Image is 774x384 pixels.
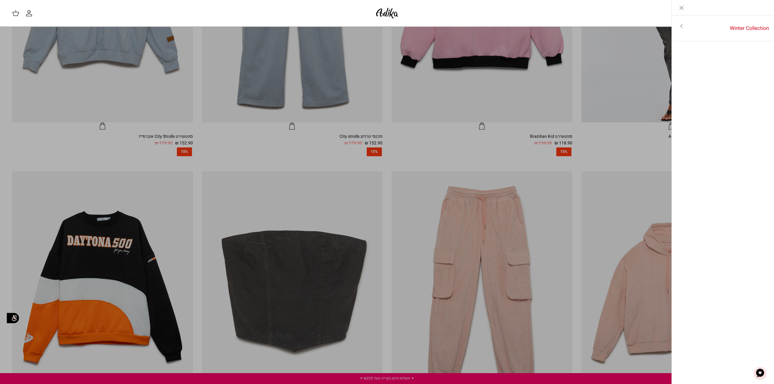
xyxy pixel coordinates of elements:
[5,310,21,326] img: accessibility_icon02.svg
[751,364,769,382] button: צ'אט
[25,10,35,17] a: החשבון שלי
[374,6,400,20] img: Adika IL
